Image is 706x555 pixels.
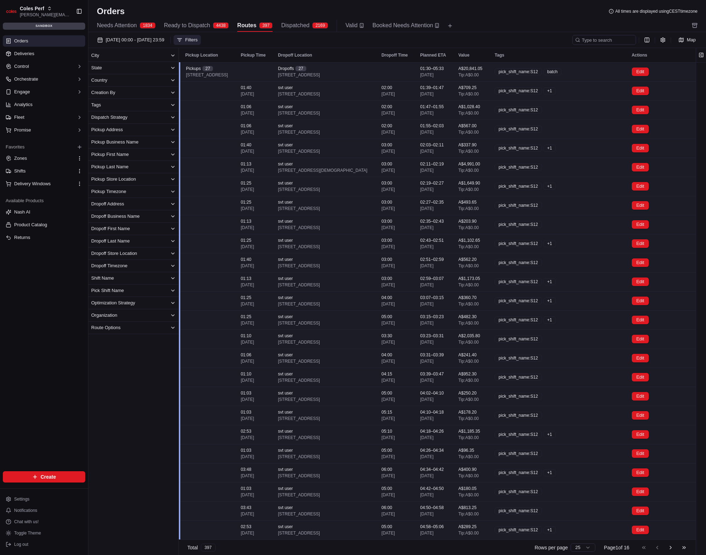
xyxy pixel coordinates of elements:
span: [DATE] [381,168,395,173]
div: 2169 [312,22,328,29]
button: Toggle Theme [3,528,85,538]
span: 03:00 [381,180,392,186]
span: Valid [345,21,357,30]
button: Nash AI [3,206,85,218]
span: Promise [14,127,31,133]
span: [DATE] [381,91,395,97]
span: 01:25 [241,199,251,205]
span: Map [687,37,696,43]
button: Edit [632,526,649,534]
button: Coles Perf [20,5,44,12]
h1: Orders [97,6,125,17]
div: 27 [202,66,213,71]
div: Actions [632,52,690,58]
span: A$4,991.00 [458,161,480,167]
div: Pickup Time [241,52,267,58]
span: 01:25 [241,238,251,243]
div: pick_shift_name:S12 [495,68,542,75]
img: 5e9a9d7314ff4150bce227a61376b483.jpg [15,68,28,80]
button: Edit [632,411,649,420]
span: [STREET_ADDRESS] [278,129,320,135]
span: A$203.90 [458,218,476,224]
button: Edit [632,297,649,305]
span: Orders [14,38,28,44]
span: Log out [14,542,28,547]
div: + 1 [543,240,556,247]
button: Engage [3,86,85,98]
span: Booked Needs Attention [373,21,433,30]
div: Organization [91,312,117,319]
span: Chat with us! [14,519,39,525]
button: Filters [174,35,201,45]
button: Edit [632,201,649,210]
div: pick_shift_name:S12 [495,106,542,113]
span: [STREET_ADDRESS][DEMOGRAPHIC_DATA] [278,168,367,173]
span: Orchestrate [14,76,38,82]
button: Orchestrate [3,74,85,85]
span: [STREET_ADDRESS] [278,72,320,78]
a: Orders [3,35,85,47]
span: Delivery Windows [14,181,51,187]
span: [DATE] [241,91,254,97]
button: Route Options [88,322,179,334]
span: Tip: A$0.00 [458,187,479,192]
span: [PERSON_NAME][EMAIL_ADDRESS][DOMAIN_NAME] [20,12,70,18]
span: Dispatched [281,21,309,30]
div: Value [458,52,483,58]
span: 03:00 [381,142,392,148]
div: 4438 [213,22,229,29]
span: [DATE] [420,72,433,78]
div: Dropoff Location [278,52,370,58]
a: Shifts [6,168,74,174]
div: Dropoff Last Name [91,238,130,244]
img: Nash [7,7,21,21]
button: Edit [632,316,649,324]
span: [DATE] [381,148,395,154]
span: svt user [278,218,293,224]
button: Edit [632,430,649,439]
span: 02:27 – 02:35 [420,199,444,205]
button: Control [3,61,85,72]
span: 01:40 [241,142,251,148]
button: Log out [3,539,85,549]
span: [DATE] 00:00 - [DATE] 23:59 [106,37,164,43]
div: pick_shift_name:S12 [495,164,542,171]
span: A$20,841.05 [458,66,482,71]
span: Create [41,473,56,480]
span: [DATE] [420,110,433,116]
input: Type to search [572,35,636,45]
span: A$562.20 [458,257,476,262]
span: Control [14,63,29,70]
button: Settings [3,494,85,504]
div: Tags [495,52,620,58]
div: Shift Name [91,275,114,281]
span: A$1,649.90 [458,180,480,186]
a: Deliveries [3,48,85,59]
span: Tip: A$0.00 [458,148,479,154]
button: Dropoff Address [88,198,179,210]
span: 02:19 – 02:27 [420,180,444,186]
span: 02:00 [381,85,392,90]
span: Tip: A$0.00 [458,206,479,211]
div: 💻 [60,159,65,164]
div: Pickup Address [91,127,123,133]
div: Filters [185,37,198,43]
span: svt user [278,161,293,167]
button: Edit [632,163,649,171]
span: 02:51 – 02:59 [420,257,444,262]
span: [STREET_ADDRESS] [278,225,320,230]
span: svt user [278,142,293,148]
span: [DATE] [63,110,77,115]
button: Promise [3,124,85,136]
a: Product Catalog [6,222,82,228]
span: [DATE] [420,225,433,230]
span: 02:11 – 02:19 [420,161,444,167]
span: svt user [278,199,293,205]
a: Nash AI [6,209,82,215]
button: Edit [632,182,649,191]
div: pick_shift_name:S12 [495,221,542,228]
span: 03:00 [381,161,392,167]
span: [DATE] [420,244,433,250]
button: Delivery Windows [3,178,85,189]
span: [STREET_ADDRESS] [278,244,320,250]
